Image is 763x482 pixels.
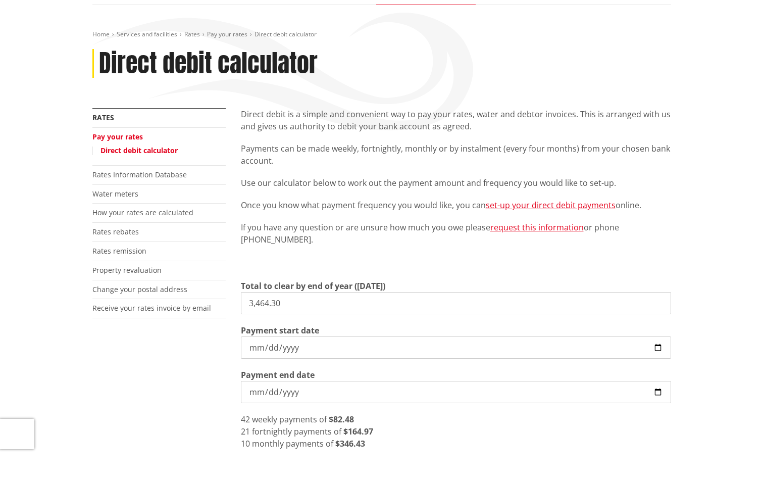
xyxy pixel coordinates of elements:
[241,438,250,449] span: 10
[255,30,317,38] span: Direct debit calculator
[100,146,178,155] a: Direct debit calculator
[117,30,177,38] a: Services and facilities
[252,438,333,449] span: monthly payments of
[92,265,162,275] a: Property revaluation
[207,30,247,38] a: Pay your rates
[92,132,143,141] a: Pay your rates
[241,369,315,381] label: Payment end date
[241,221,671,246] p: If you have any question or are unsure how much you owe please or phone [PHONE_NUMBER].
[241,426,250,437] span: 21
[92,189,138,199] a: Water meters
[241,199,671,211] p: Once you know what payment frequency you would like, you can online.
[92,113,114,122] a: Rates
[184,30,200,38] a: Rates
[92,284,187,294] a: Change your postal address
[241,324,319,336] label: Payment start date
[92,208,193,217] a: How your rates are calculated
[343,426,373,437] strong: $164.97
[241,280,385,292] label: Total to clear by end of year ([DATE])
[99,49,318,78] h1: Direct debit calculator
[252,414,327,425] span: weekly payments of
[241,177,671,189] p: Use our calculator below to work out the payment amount and frequency you would like to set-up.
[241,142,671,167] p: Payments can be made weekly, fortnightly, monthly or by instalment (every four months) from your ...
[241,414,250,425] span: 42
[486,200,616,211] a: set-up your direct debit payments
[241,108,671,132] p: Direct debit is a simple and convenient way to pay your rates, water and debtor invoices. This is...
[717,440,753,476] iframe: Messenger Launcher
[335,438,365,449] strong: $346.43
[92,170,187,179] a: Rates Information Database
[490,222,584,233] a: request this information
[92,246,146,256] a: Rates remission
[252,426,341,437] span: fortnightly payments of
[92,227,139,236] a: Rates rebates
[92,30,110,38] a: Home
[92,303,211,313] a: Receive your rates invoice by email
[92,30,671,39] nav: breadcrumb
[329,414,354,425] strong: $82.48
